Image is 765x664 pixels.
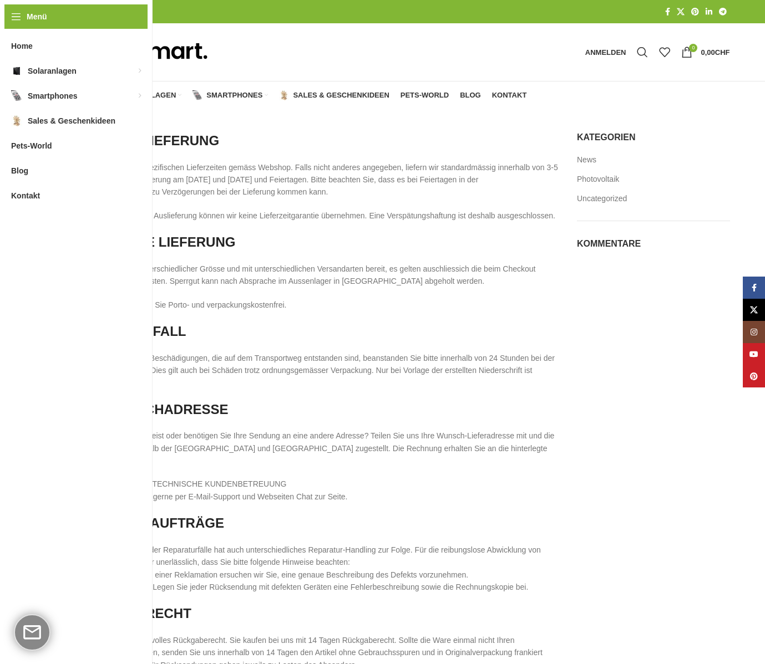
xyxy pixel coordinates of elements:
[577,174,620,185] a: Photovoltaik
[69,161,561,198] p: Es gelten die produktspezifischen Lieferzeiten gemäss Webshop. Falls nicht anderes angegeben, lie...
[192,90,202,100] img: Smartphones
[653,41,676,63] div: Meine Wunschliste
[743,321,765,343] a: Instagram Social Link
[69,233,561,252] h2: PORTOFREIE LIEFERUNG
[11,161,28,181] span: Blog
[69,544,561,594] p: Die Unterschiedlichkeit der Reparaturfälle hat auch unterschiedliches Reparatur-Handling zur Folg...
[743,299,765,321] a: X Social Link
[743,343,765,365] a: YouTube Social Link
[662,4,673,19] a: Facebook Social Link
[69,263,561,288] p: Wir bieten Produkte unterschiedlicher Grösse und mit unterschiedlichen Versandarten bereit, es ge...
[63,84,533,106] div: Hauptnavigation
[11,36,33,56] span: Home
[577,131,730,144] h5: Kategorien
[743,277,765,299] a: Facebook Social Link
[69,430,561,467] p: Sind Sie momentan verreist oder benötigen Sie Ihre Sendung an eine andere Adresse? Teilen Sie uns...
[28,86,77,106] span: Smartphones
[743,365,765,387] a: Pinterest Social Link
[11,65,22,76] img: Solaranlagen
[715,48,730,57] span: CHF
[11,186,40,206] span: Kontakt
[701,48,729,57] bdi: 0,00
[28,61,77,81] span: Solaranlagen
[577,155,597,166] a: News
[492,91,527,100] span: Kontakt
[293,91,389,100] span: Sales & Geschenkideen
[69,131,561,150] h2: STANDARDLIEFERUNG
[401,91,449,100] span: Pets-World
[401,84,449,106] a: Pets-World
[279,84,389,106] a: Sales & Geschenkideen
[27,11,47,23] span: Menü
[11,136,52,156] span: Pets-World
[585,49,626,56] span: Anmelden
[702,4,716,19] a: LinkedIn Social Link
[206,91,262,100] span: Smartphones
[580,41,632,63] a: Anmelden
[69,322,561,341] h2: IM SCHADENFALL
[11,90,22,101] img: Smartphones
[69,210,561,222] p: Trotz schnellstmöglicher Auslieferung können wir keine Lieferzeitgarantie übernehmen. Eine Verspä...
[631,41,653,63] a: Suche
[460,84,481,106] a: Blog
[279,90,289,100] img: Sales & Geschenkideen
[577,193,628,205] a: Uncategorized
[69,299,561,311] p: Nachlieferungen sind für Sie Porto- und verpackungskostenfrei.
[460,91,481,100] span: Blog
[716,4,730,19] a: Telegram Social Link
[492,84,527,106] a: Kontakt
[676,41,735,63] a: 0 0,00CHF
[689,44,697,52] span: 0
[28,111,115,131] span: Sales & Geschenkideen
[192,84,268,106] a: Smartphones
[69,352,561,389] p: Fehlende Kartons oder Beschädigungen, die auf dem Transportweg entstanden sind, beanstanden Sie b...
[69,514,561,533] h2: REPARATURAUFTRÄGE
[577,238,730,250] h5: Kommentare
[11,115,22,126] img: Sales & Geschenkideen
[69,400,561,419] h2: IHRE WUNSCHADRESSE
[69,604,561,623] h2: RÜCKGABERECHT
[673,4,688,19] a: X Social Link
[69,478,561,503] p: KUNDENBETREUUNG/TECHNISCHE KUNDENBETREUUNG Unser Team steht Ihnen gerne per E-Mail-Support und We...
[688,4,702,19] a: Pinterest Social Link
